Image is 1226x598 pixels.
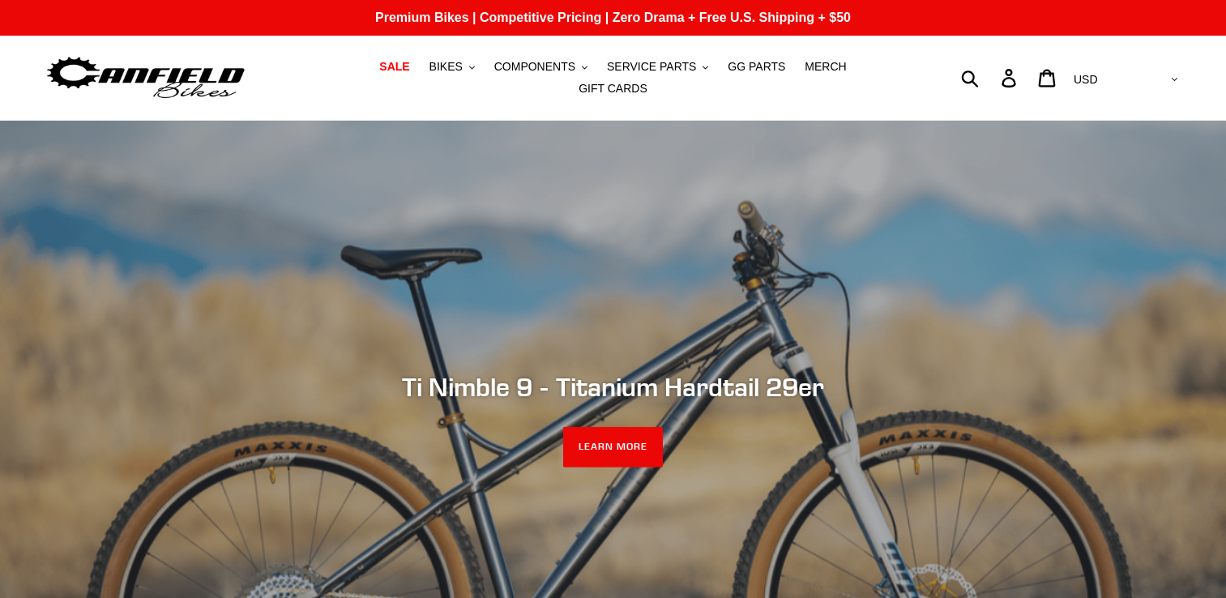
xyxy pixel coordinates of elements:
img: Canfield Bikes [45,53,247,104]
span: COMPONENTS [494,60,575,74]
span: GIFT CARDS [579,82,647,96]
a: LEARN MORE [563,427,663,468]
a: GIFT CARDS [570,78,656,100]
a: GG PARTS [720,56,793,78]
span: SALE [379,60,409,74]
button: SERVICE PARTS [599,56,716,78]
a: MERCH [797,56,854,78]
a: SALE [371,56,417,78]
span: GG PARTS [728,60,785,74]
button: BIKES [421,56,483,78]
h2: Ti Nimble 9 - Titanium Hardtail 29er [172,372,1055,403]
span: SERVICE PARTS [607,60,696,74]
span: MERCH [805,60,846,74]
input: Search [970,60,1011,96]
button: COMPONENTS [486,56,596,78]
span: BIKES [429,60,463,74]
